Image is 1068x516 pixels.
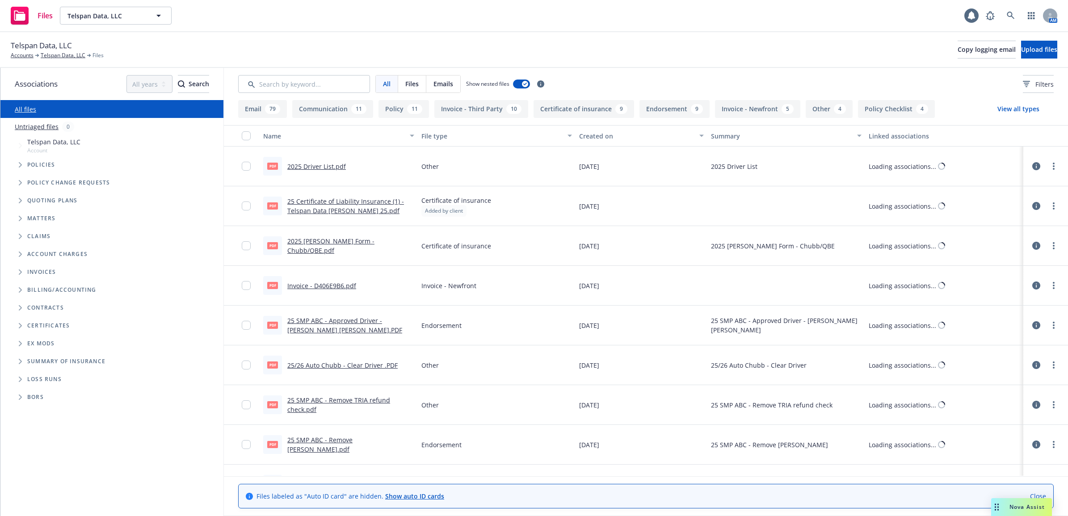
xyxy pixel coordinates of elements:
[27,377,62,382] span: Loss Runs
[1023,80,1054,89] span: Filters
[615,104,627,114] div: 9
[27,137,80,147] span: Telspan Data, LLC
[242,201,251,210] input: Toggle Row Selected
[267,441,278,448] span: pdf
[0,135,223,281] div: Tree Example
[1021,45,1057,54] span: Upload files
[1002,7,1020,25] a: Search
[433,79,453,88] span: Emails
[27,269,56,275] span: Invoices
[869,361,936,370] div: Loading associations...
[178,80,185,88] svg: Search
[287,197,404,215] a: 25 Certificate of Liability Insurance (1) - Telspan Data [PERSON_NAME] 25.pdf
[983,100,1054,118] button: View all types
[15,78,58,90] span: Associations
[287,361,398,369] a: 25/26 Auto Chubb - Clear Driver .PDF
[27,234,50,239] span: Claims
[506,104,521,114] div: 10
[579,281,599,290] span: [DATE]
[579,241,599,251] span: [DATE]
[287,316,402,334] a: 25 SMP ABC - Approved Driver - [PERSON_NAME] [PERSON_NAME].PDF
[93,51,104,59] span: Files
[421,196,491,205] span: Certificate of insurance
[421,440,462,449] span: Endorsement
[691,104,703,114] div: 9
[38,12,53,19] span: Files
[869,201,936,211] div: Loading associations...
[1048,320,1059,331] a: more
[1035,80,1054,89] span: Filters
[242,321,251,330] input: Toggle Row Selected
[1021,41,1057,59] button: Upload files
[1023,75,1054,93] button: Filters
[256,491,444,501] span: Files labeled as "Auto ID card" are hidden.
[579,400,599,410] span: [DATE]
[421,361,439,370] span: Other
[1030,491,1046,501] a: Close
[60,7,172,25] button: Telspan Data, LLC
[242,131,251,140] input: Select all
[916,104,928,114] div: 4
[1048,201,1059,211] a: more
[865,125,1023,147] button: Linked associations
[711,400,833,410] span: 25 SMP ABC - Remove TRIA refund check
[267,282,278,289] span: pdf
[27,323,70,328] span: Certificates
[67,11,145,21] span: Telspan Data, LLC
[1048,161,1059,172] a: more
[1048,280,1059,291] a: more
[421,162,439,171] span: Other
[267,242,278,249] span: pdf
[711,131,852,141] div: Summary
[991,498,1002,516] div: Drag to move
[378,100,429,118] button: Policy
[11,51,34,59] a: Accounts
[15,122,59,131] a: Untriaged files
[238,100,287,118] button: Email
[11,40,72,51] span: Telspan Data, LLC
[579,440,599,449] span: [DATE]
[579,201,599,211] span: [DATE]
[869,321,936,330] div: Loading associations...
[27,394,44,400] span: BORs
[869,162,936,171] div: Loading associations...
[27,216,55,221] span: Matters
[421,281,476,290] span: Invoice - Newfront
[858,100,935,118] button: Policy Checklist
[1048,240,1059,251] a: more
[383,79,391,88] span: All
[27,305,64,310] span: Contracts
[238,75,370,93] input: Search by keyword...
[869,131,1020,141] div: Linked associations
[1048,360,1059,370] a: more
[267,361,278,368] span: PDF
[869,281,936,290] div: Loading associations...
[425,207,463,215] span: Added by client
[27,162,55,168] span: Policies
[287,396,390,414] a: 25 SMP ABC - Remove TRIA refund check.pdf
[242,281,251,290] input: Toggle Row Selected
[715,100,800,118] button: Invoice - Newfront
[267,163,278,169] span: pdf
[62,122,74,132] div: 0
[711,440,828,449] span: 25 SMP ABC - Remove [PERSON_NAME]
[711,361,807,370] span: 25/26 Auto Chubb - Clear Driver
[639,100,710,118] button: Endorsement
[287,281,356,290] a: Invoice - D406E9B6.pdf
[711,241,835,251] span: 2025 [PERSON_NAME] Form - Chubb/QBE
[958,41,1016,59] button: Copy logging email
[1048,399,1059,410] a: more
[27,198,78,203] span: Quoting plans
[405,79,419,88] span: Files
[466,80,509,88] span: Show nested files
[27,252,88,257] span: Account charges
[711,162,757,171] span: 2025 Driver List
[260,125,418,147] button: Name
[242,241,251,250] input: Toggle Row Selected
[418,125,576,147] button: File type
[7,3,56,28] a: Files
[0,281,223,406] div: Folder Tree Example
[782,104,794,114] div: 5
[576,125,707,147] button: Created on
[958,45,1016,54] span: Copy logging email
